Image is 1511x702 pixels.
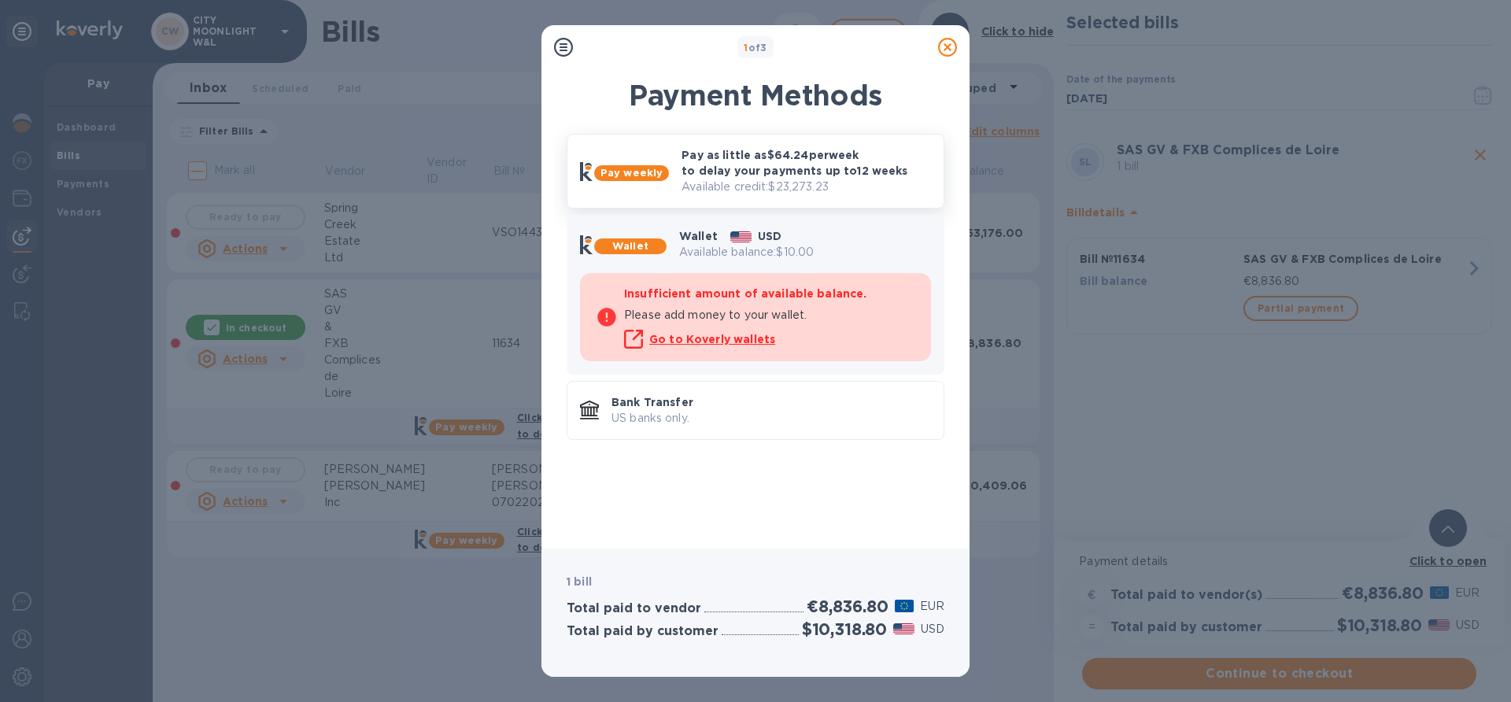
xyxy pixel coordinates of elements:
[893,623,914,634] img: USD
[682,179,931,195] p: Available credit: $23,273.23
[567,575,592,588] b: 1 bill
[682,147,931,179] p: Pay as little as $64.24 per week to delay your payments up to 12 weeks
[679,228,718,244] p: Wallet
[624,287,866,300] b: Insufficient amount of available balance.
[612,240,648,252] b: Wallet
[921,621,944,637] p: USD
[567,79,944,112] h1: Payment Methods
[567,624,719,639] h3: Total paid by customer
[600,167,663,179] b: Pay weekly
[802,619,887,639] h2: $10,318.80
[624,307,915,323] p: Please add money to your wallet.
[744,42,748,54] span: 1
[807,597,888,616] h2: €8,836.80
[649,333,775,345] u: Go to Koverly wallets
[744,42,767,54] b: of 3
[758,228,781,244] p: USD
[611,394,931,410] p: Bank Transfer
[730,231,752,242] img: USD
[567,601,701,616] h3: Total paid to vendor
[611,410,931,427] p: US banks only.
[679,244,931,260] p: Available balance: $10.00
[920,598,944,615] p: EUR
